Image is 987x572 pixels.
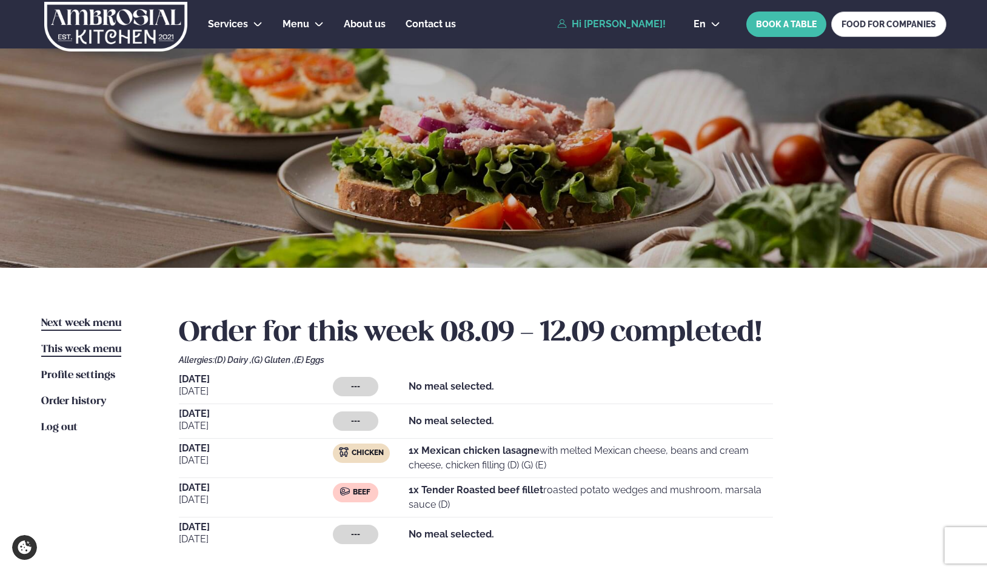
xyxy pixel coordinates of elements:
span: Contact us [406,18,456,30]
a: Services [208,17,248,32]
span: Services [208,18,248,30]
span: (G) Gluten , [252,355,294,365]
span: [DATE] [179,493,333,507]
span: [DATE] [179,453,333,468]
img: beef.svg [340,487,350,496]
span: Chicken [352,448,384,458]
a: About us [344,17,386,32]
span: (D) Dairy , [215,355,252,365]
span: [DATE] [179,409,333,419]
a: Hi [PERSON_NAME]! [557,19,666,30]
a: Profile settings [41,368,115,383]
span: [DATE] [179,522,333,532]
span: Order history [41,396,106,407]
a: FOOD FOR COMPANIES [831,12,946,37]
span: (E) Eggs [294,355,324,365]
span: About us [344,18,386,30]
div: Allergies: [179,355,946,365]
a: Cookie settings [12,535,37,560]
span: This week menu [41,344,121,354]
span: --- [351,530,360,539]
span: Log out [41,422,78,433]
strong: No meal selected. [409,381,494,392]
span: [DATE] [179,444,333,453]
span: [DATE] [179,483,333,493]
span: --- [351,416,360,426]
a: Log out [41,421,78,435]
span: [DATE] [179,419,333,433]
img: logo [44,2,189,52]
p: with melted Mexican cheese, beans and cream cheese, chicken filling (D) (G) (E) [409,444,773,473]
button: BOOK A TABLE [746,12,826,37]
span: --- [351,382,360,391]
a: This week menu [41,342,121,357]
a: Order history [41,394,106,409]
span: Menu [283,18,309,30]
span: Beef [353,488,370,497]
span: Next week menu [41,318,121,328]
button: en [684,19,730,29]
a: Contact us [406,17,456,32]
span: [DATE] [179,532,333,547]
a: Next week menu [41,316,121,331]
span: Profile settings [41,370,115,381]
strong: 1x Mexican chicken lasagne [409,445,540,456]
h2: Order for this week 08.09 - 12.09 completed! [179,316,946,350]
p: roasted potato wedges and mushroom, marsala sauce (D) [409,483,773,512]
img: chicken.svg [339,447,349,457]
span: [DATE] [179,374,333,384]
span: [DATE] [179,384,333,399]
strong: No meal selected. [409,415,494,427]
a: Menu [283,17,309,32]
strong: No meal selected. [409,528,494,540]
strong: 1x Tender Roasted beef fillet [409,484,543,496]
span: en [694,19,706,29]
